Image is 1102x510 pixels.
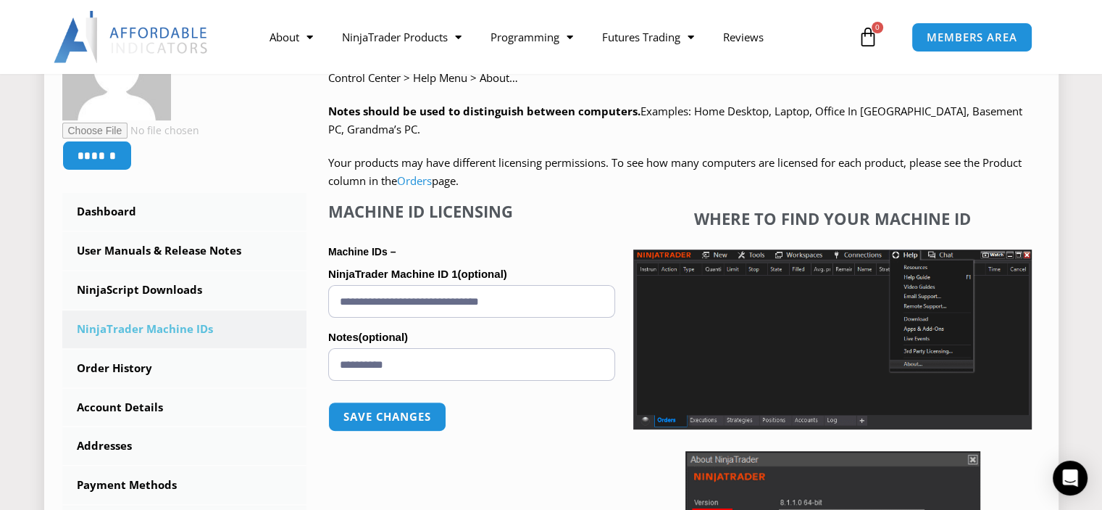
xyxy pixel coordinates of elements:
label: NinjaTrader Machine ID 1 [328,263,615,285]
a: Programming [476,20,588,54]
a: Payment Methods [62,466,307,504]
span: Examples: Home Desktop, Laptop, Office In [GEOGRAPHIC_DATA], Basement PC, Grandma’s PC. [328,104,1022,137]
span: MEMBERS AREA [927,32,1017,43]
div: Open Intercom Messenger [1053,461,1088,495]
span: (optional) [457,268,506,280]
nav: Menu [255,20,854,54]
h4: Machine ID Licensing [328,202,615,221]
strong: Notes should be used to distinguish between computers. [328,104,640,118]
a: Dashboard [62,193,307,231]
a: 0 [836,16,900,58]
a: NinjaScript Downloads [62,271,307,309]
a: NinjaTrader Products [327,20,476,54]
span: 0 [872,22,883,33]
a: Addresses [62,427,307,465]
a: Reviews [709,20,778,54]
a: Order History [62,350,307,387]
a: Futures Trading [588,20,709,54]
h4: Where to find your Machine ID [633,209,1032,228]
a: MEMBERS AREA [911,22,1032,52]
img: Screenshot 2025-01-17 1155544 | Affordable Indicators – NinjaTrader [633,250,1032,429]
label: Notes [328,326,615,348]
span: Your products may have different licensing permissions. To see how many computers are licensed fo... [328,155,1022,189]
button: Save changes [328,402,446,432]
span: (optional) [359,331,408,343]
a: NinjaTrader Machine IDs [62,310,307,348]
a: User Manuals & Release Notes [62,232,307,270]
a: Orders [397,173,432,188]
a: About [255,20,327,54]
a: Account Details [62,389,307,427]
img: LogoAI | Affordable Indicators – NinjaTrader [54,11,209,63]
strong: Machine IDs – [328,246,396,258]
